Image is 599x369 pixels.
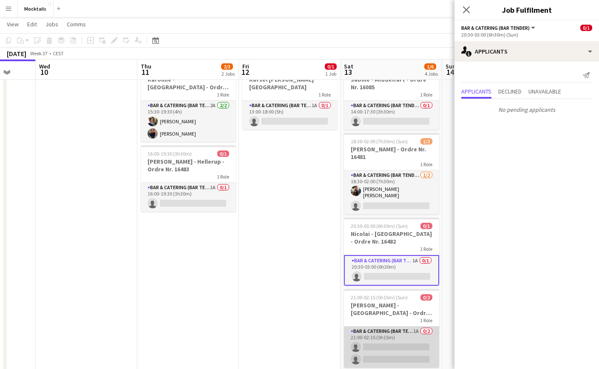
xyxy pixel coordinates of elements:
h3: [PERSON_NAME] - Hellerup - Ordre Nr. 16483 [141,158,236,173]
div: 1 Job [325,71,336,77]
div: Applicants [454,41,599,62]
h3: Nicolai - [GEOGRAPHIC_DATA] - Ordre Nr. 16482 [344,230,439,245]
span: Bar & Catering (Bar Tender) [461,25,530,31]
div: 4 Jobs [425,71,438,77]
span: 1/2 [420,138,432,145]
span: 1 Role [420,317,432,324]
span: 1/6 [424,63,436,70]
span: Comms [67,20,86,28]
span: 1 Role [420,161,432,167]
button: Mocktails [17,0,54,17]
app-job-card: 16:00-19:30 (3h30m)0/1[PERSON_NAME] - Hellerup - Ordre Nr. 164831 RoleBar & Catering (Bar Tender)... [141,145,236,212]
span: 0/2 [420,294,432,301]
a: Jobs [42,19,62,30]
app-card-role: Bar & Catering (Bar Tender)2A2/215:30-19:30 (4h)[PERSON_NAME][PERSON_NAME] [141,101,236,142]
span: Declined [498,88,522,94]
h3: Kørsel [PERSON_NAME] [GEOGRAPHIC_DATA] [242,76,338,91]
span: 20:30-03:00 (6h30m) (Sun) [351,223,408,229]
p: No pending applicants [454,102,599,117]
app-card-role: Bar & Catering (Bar Tender)1A0/120:30-03:00 (6h30m) [344,255,439,286]
span: Unavailable [528,88,561,94]
span: Edit [27,20,37,28]
span: Thu [141,62,151,70]
span: Wed [39,62,50,70]
span: 0/1 [420,223,432,229]
span: 16:00-19:30 (3h30m) [148,150,192,157]
div: CEST [53,50,64,57]
span: 10 [38,67,50,77]
span: 18:30-02:00 (7h30m) (Sun) [351,138,408,145]
app-job-card: 14:00-17:30 (3h30m)0/1Sabine - Middelfart - Ordre Nr. 160851 RoleBar & Catering (Bar Tender)0/114... [344,63,439,130]
app-job-card: 18:30-02:00 (7h30m) (Sun)1/2[PERSON_NAME] - Ordre Nr. 164811 RoleBar & Catering (Bar Tender)1/218... [344,133,439,214]
span: 12 [241,67,249,77]
app-job-card: 21:00-02:15 (5h15m) (Sun)0/2[PERSON_NAME] - [GEOGRAPHIC_DATA] - Ordre Nr. 164891 RoleBar & Cateri... [344,289,439,368]
app-job-card: 13:00-18:00 (5h)0/1Kørsel [PERSON_NAME] [GEOGRAPHIC_DATA]1 RoleBar & Catering (Bar Tender)1A0/113... [242,63,338,130]
span: Week 37 [28,50,49,57]
span: 2/3 [221,63,233,70]
span: 13 [343,67,353,77]
span: 0/1 [217,150,229,157]
app-card-role: Bar & Catering (Bar Tender)1A0/221:00-02:15 (5h15m) [344,326,439,368]
span: 14 [444,67,456,77]
app-job-card: 20:30-03:00 (6h30m) (Sun)0/1Nicolai - [GEOGRAPHIC_DATA] - Ordre Nr. 164821 RoleBar & Catering (Ba... [344,218,439,286]
a: View [3,19,22,30]
span: Applicants [461,88,491,94]
span: 1 Role [217,173,229,180]
div: 20:30-03:00 (6h30m) (Sun) [461,31,592,38]
span: Sat [344,62,353,70]
span: 0/1 [325,63,337,70]
span: 1 Role [420,246,432,252]
app-card-role: Bar & Catering (Bar Tender)1/218:30-02:00 (7h30m)[PERSON_NAME] [PERSON_NAME] [PERSON_NAME] [344,170,439,214]
span: 1 Role [318,91,331,98]
app-card-role: Bar & Catering (Bar Tender)1A0/113:00-18:00 (5h) [242,101,338,130]
app-card-role: Bar & Catering (Bar Tender)1A0/116:00-19:30 (3h30m) [141,183,236,212]
h3: [PERSON_NAME] - Ordre Nr. 16481 [344,145,439,161]
button: Bar & Catering (Bar Tender) [461,25,537,31]
span: 1 Role [217,91,229,98]
span: Sun [446,62,456,70]
a: Edit [24,19,40,30]
a: Comms [63,19,89,30]
span: 1 Role [420,91,432,98]
span: 0/1 [580,25,592,31]
span: 21:00-02:15 (5h15m) (Sun) [351,294,408,301]
span: Jobs [45,20,58,28]
div: [DATE] [7,49,26,58]
app-card-role: Bar & Catering (Bar Tender)0/114:00-17:30 (3h30m) [344,101,439,130]
h3: [PERSON_NAME] - [GEOGRAPHIC_DATA] - Ordre Nr. 16489 [344,301,439,317]
span: Fri [242,62,249,70]
span: 11 [139,67,151,77]
app-job-card: 15:30-19:30 (4h)2/2Karoline - [GEOGRAPHIC_DATA] - Ordre Nr. 165201 RoleBar & Catering (Bar Tender... [141,63,236,142]
div: 2 Jobs [221,71,235,77]
h3: Karoline - [GEOGRAPHIC_DATA] - Ordre Nr. 16520 [141,76,236,91]
h3: Sabine - Middelfart - Ordre Nr. 16085 [344,76,439,91]
span: View [7,20,19,28]
h3: Job Fulfilment [454,4,599,15]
